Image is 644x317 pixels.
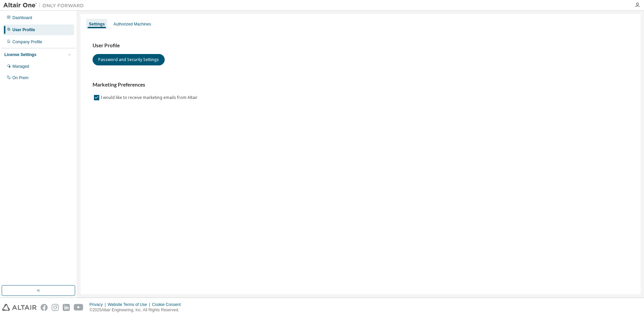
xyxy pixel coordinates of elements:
div: Website Terms of Use [108,302,152,307]
div: Authorized Machines [113,21,151,27]
img: youtube.svg [74,304,84,311]
div: Cookie Consent [152,302,184,307]
p: © 2025 Altair Engineering, Inc. All Rights Reserved. [90,307,185,313]
div: On Prem [12,75,29,81]
button: Password and Security Settings [93,54,165,65]
h3: Marketing Preferences [93,82,629,88]
h3: User Profile [93,42,629,49]
div: Managed [12,64,29,69]
img: Altair One [3,2,87,9]
div: User Profile [12,27,35,33]
label: I would like to receive marketing emails from Altair [101,94,199,102]
div: Dashboard [12,15,32,20]
img: linkedin.svg [63,304,70,311]
img: altair_logo.svg [2,304,37,311]
div: Settings [89,21,105,27]
img: instagram.svg [52,304,59,311]
div: Company Profile [12,39,42,45]
div: License Settings [4,52,36,57]
div: Privacy [90,302,108,307]
img: facebook.svg [41,304,48,311]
